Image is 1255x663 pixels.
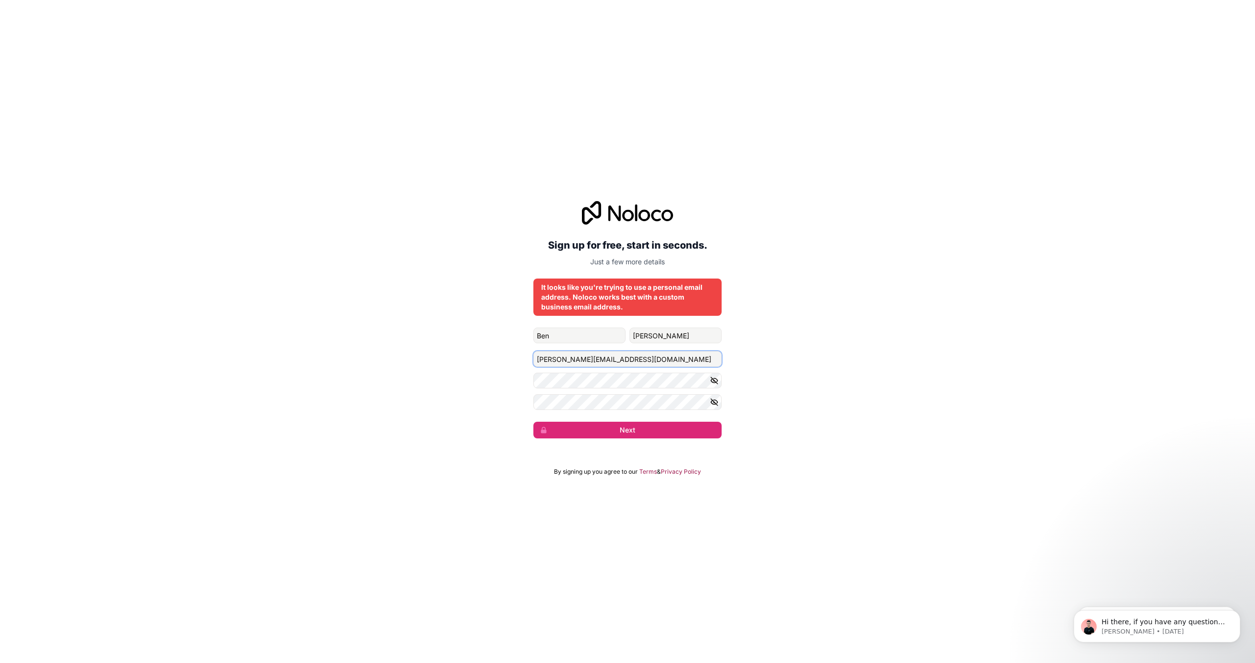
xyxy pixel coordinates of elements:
input: family-name [629,328,722,343]
iframe: Intercom notifications message [1059,589,1255,658]
span: & [657,468,661,476]
input: Password [533,373,722,388]
div: It looks like you're trying to use a personal email address. Noloco works best with a custom busi... [541,282,714,312]
h2: Sign up for free, start in seconds. [533,236,722,254]
input: Confirm password [533,394,722,410]
span: By signing up you agree to our [554,468,638,476]
a: Terms [639,468,657,476]
p: Just a few more details [533,257,722,267]
a: Privacy Policy [661,468,701,476]
input: given-name [533,328,626,343]
button: Next [533,422,722,438]
input: Email address [533,351,722,367]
